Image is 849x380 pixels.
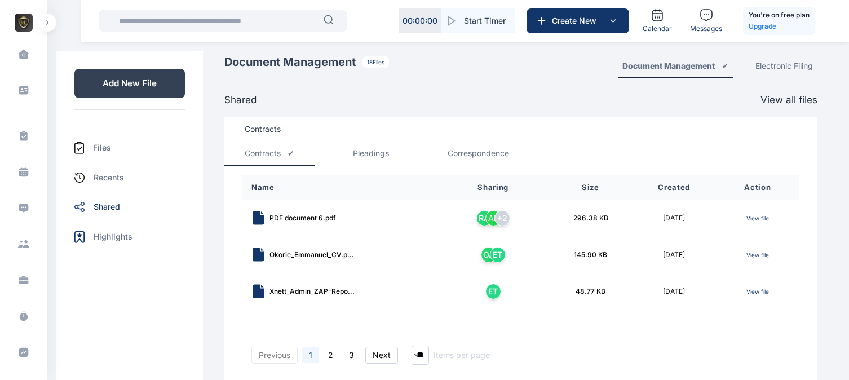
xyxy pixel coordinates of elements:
p: View file [744,285,771,298]
th: Action [716,175,799,200]
p: Shared [94,201,120,213]
img: Files [74,173,85,183]
div: Correspondence [448,148,509,159]
p: 18 Files [362,56,389,68]
button: 2 [321,347,340,363]
div: + 2 [494,210,510,226]
div: AE [485,210,501,226]
td: 48.77 KB [549,273,632,310]
button: Previous [251,347,298,364]
img: Files [74,202,85,212]
span: Calendar [643,24,672,33]
div: Contracts [245,148,281,159]
img: Document [251,211,265,225]
p: Contracts [224,117,817,142]
p: 00 : 00 : 00 [403,15,437,26]
td: [DATE] [633,273,716,310]
div: RA [476,210,492,226]
div: Document Management [622,60,715,72]
span: Okorie_Emmanuel_CV.p ... [269,249,354,260]
span: Start Timer [464,15,506,26]
p: Add New File [74,69,185,98]
span: Messages [690,24,722,33]
img: Document [251,248,265,262]
p: View all files [760,94,817,105]
div: ET [485,284,501,299]
a: Messages [686,4,727,38]
th: Name [242,175,437,200]
button: 3 [342,347,361,363]
button: Create New [527,8,629,33]
span: Xnett_Admin_ZAP-Repo ... [269,286,355,297]
a: Upgrade [749,21,810,32]
span: ✔ [722,61,728,70]
h5: You're on free plan [749,10,810,21]
div: OA [481,247,497,263]
button: Start Timer [441,8,515,33]
td: 296.38 KB [549,200,632,236]
th: Sharing [437,175,549,200]
img: Files [74,142,84,154]
span: Items per page [434,350,490,361]
div: Electronic Filing [755,60,813,72]
span: PDF document 6.pdf [269,213,336,224]
p: Highlights [94,231,132,242]
p: Recents [94,172,124,183]
span: Create New [547,15,606,26]
span: ✔ [288,148,294,158]
p: Files [93,142,111,153]
a: Calendar [638,4,676,38]
td: [DATE] [633,200,716,236]
img: Document [251,284,265,298]
p: View file [744,211,771,224]
div: Pleadings [353,148,389,159]
p: Shared [224,94,257,105]
div: ET [490,247,506,263]
p: Document Management [224,54,356,78]
th: Size [549,175,632,200]
td: 145.90 KB [549,236,632,273]
img: Files [74,231,85,243]
p: View file [744,248,771,261]
td: [DATE] [633,236,716,273]
button: Next [365,347,398,364]
button: 1 [302,347,319,363]
th: Created [633,175,716,200]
